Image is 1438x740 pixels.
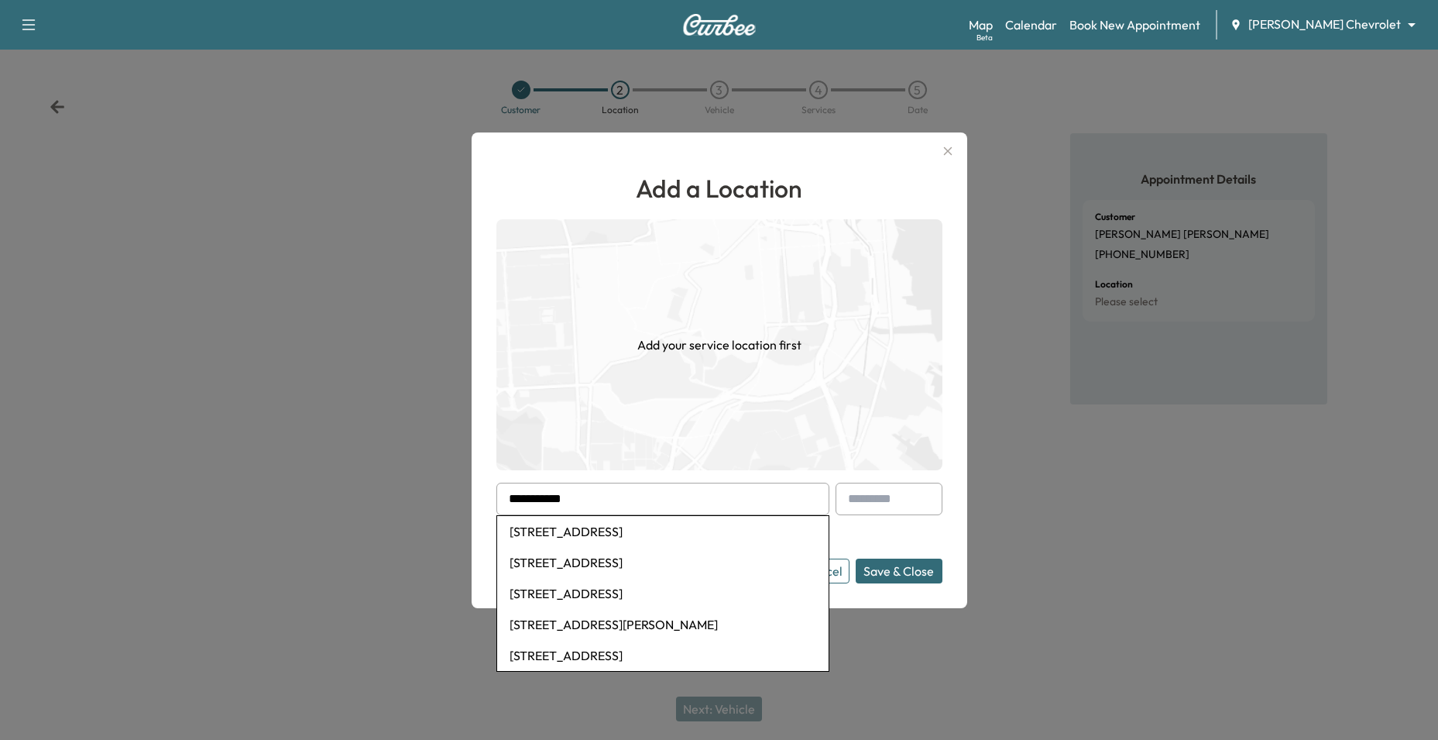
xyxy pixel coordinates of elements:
h1: Add a Location [496,170,942,207]
li: [STREET_ADDRESS][PERSON_NAME] [497,609,829,640]
a: Calendar [1005,15,1057,34]
a: Book New Appointment [1069,15,1200,34]
button: Save & Close [856,559,942,583]
div: Beta [976,32,993,43]
a: MapBeta [969,15,993,34]
li: [STREET_ADDRESS] [497,640,829,671]
li: [STREET_ADDRESS] [497,547,829,578]
span: [PERSON_NAME] Chevrolet [1248,15,1401,33]
li: [STREET_ADDRESS] [497,578,829,609]
li: [STREET_ADDRESS] [497,516,829,547]
img: Curbee Logo [682,14,757,36]
img: empty-map-CL6vilOE.png [496,219,942,470]
h1: Add your service location first [637,336,801,354]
